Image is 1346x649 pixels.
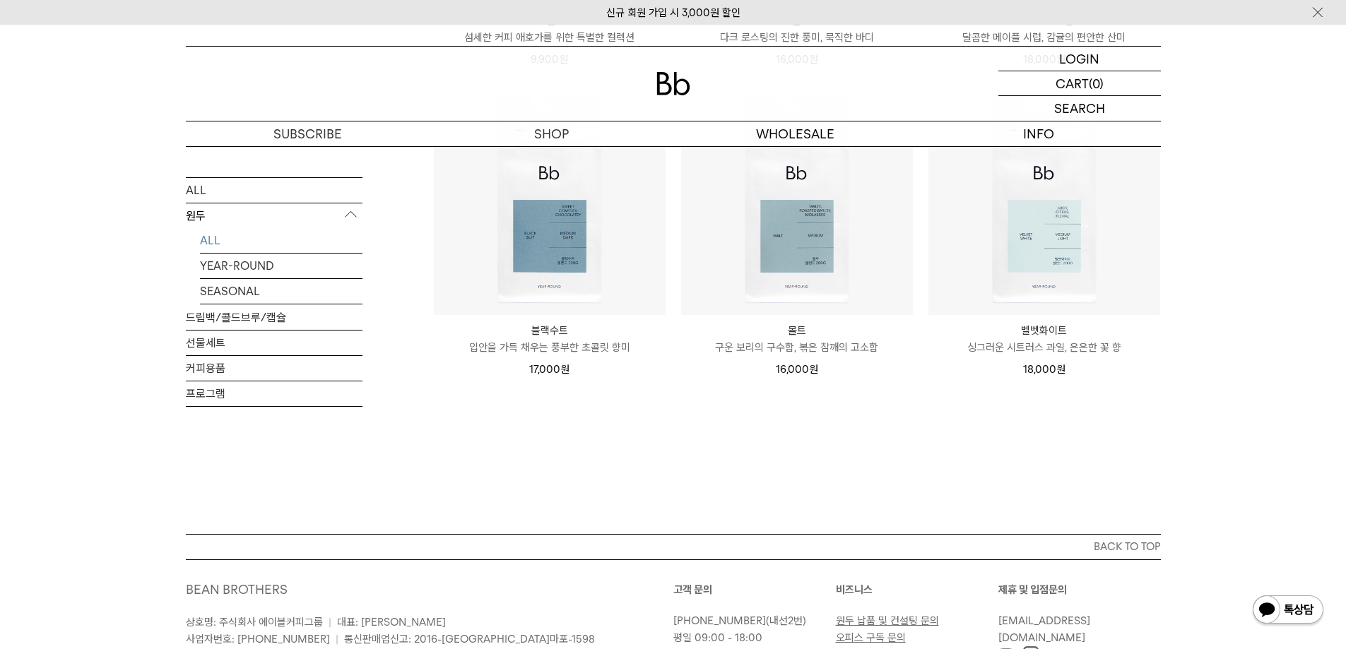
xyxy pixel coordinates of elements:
p: 싱그러운 시트러스 과일, 은은한 꽃 향 [928,339,1160,356]
a: 몰트 구운 보리의 구수함, 볶은 참깨의 고소함 [681,322,913,356]
img: 몰트 [681,83,913,315]
a: 드립백/콜드브루/캡슐 [186,305,362,330]
a: 원두 납품 및 컨설팅 문의 [836,614,939,627]
span: 18,000 [1023,363,1065,376]
p: INFO [917,121,1161,146]
p: 구운 보리의 구수함, 볶은 참깨의 고소함 [681,339,913,356]
p: 평일 09:00 - 18:00 [673,629,829,646]
span: | [329,616,331,629]
p: SEARCH [1054,96,1105,121]
a: 신규 회원 가입 시 3,000원 할인 [606,6,740,19]
a: SEASONAL [200,279,362,304]
a: 벨벳화이트 싱그러운 시트러스 과일, 은은한 꽃 향 [928,322,1160,356]
p: WHOLESALE [673,121,917,146]
p: 고객 문의 [673,581,836,598]
p: 원두 [186,203,362,229]
img: 블랙수트 [434,83,666,315]
a: YEAR-ROUND [200,254,362,278]
p: (내선2번) [673,612,829,629]
a: 선물세트 [186,331,362,355]
span: 원 [560,363,569,376]
a: 프로그램 [186,381,362,406]
span: 사업자번호: [PHONE_NUMBER] [186,633,330,645]
a: SHOP [430,121,673,146]
span: 대표: [PERSON_NAME] [337,616,446,629]
a: 블랙수트 입안을 가득 채우는 풍부한 초콜릿 향미 [434,322,666,356]
span: 16,000 [776,363,818,376]
img: 벨벳화이트 [928,83,1160,315]
a: [PHONE_NUMBER] [673,614,766,627]
a: CART (0) [998,71,1161,96]
button: BACK TO TOP [186,534,1161,559]
a: [EMAIL_ADDRESS][DOMAIN_NAME] [998,614,1090,644]
span: 17,000 [529,363,569,376]
p: (0) [1089,71,1104,95]
a: ALL [200,228,362,253]
span: 원 [1056,363,1065,376]
p: CART [1056,71,1089,95]
p: 벨벳화이트 [928,322,1160,339]
img: 로고 [656,72,690,95]
img: 카카오톡 채널 1:1 채팅 버튼 [1251,594,1325,628]
a: SUBSCRIBE [186,121,430,146]
p: LOGIN [1059,47,1099,71]
a: ALL [186,178,362,203]
span: 통신판매업신고: 2016-[GEOGRAPHIC_DATA]마포-1598 [344,633,595,645]
a: 오피스 구독 문의 [836,631,906,644]
p: 입안을 가득 채우는 풍부한 초콜릿 향미 [434,339,666,356]
span: 상호명: 주식회사 에이블커피그룹 [186,616,323,629]
span: | [336,633,338,645]
p: 블랙수트 [434,322,666,339]
a: BEAN BROTHERS [186,582,288,597]
a: 커피용품 [186,356,362,381]
a: LOGIN [998,47,1161,71]
p: 비즈니스 [836,581,998,598]
p: 제휴 및 입점문의 [998,581,1161,598]
p: 몰트 [681,322,913,339]
span: 원 [809,363,818,376]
